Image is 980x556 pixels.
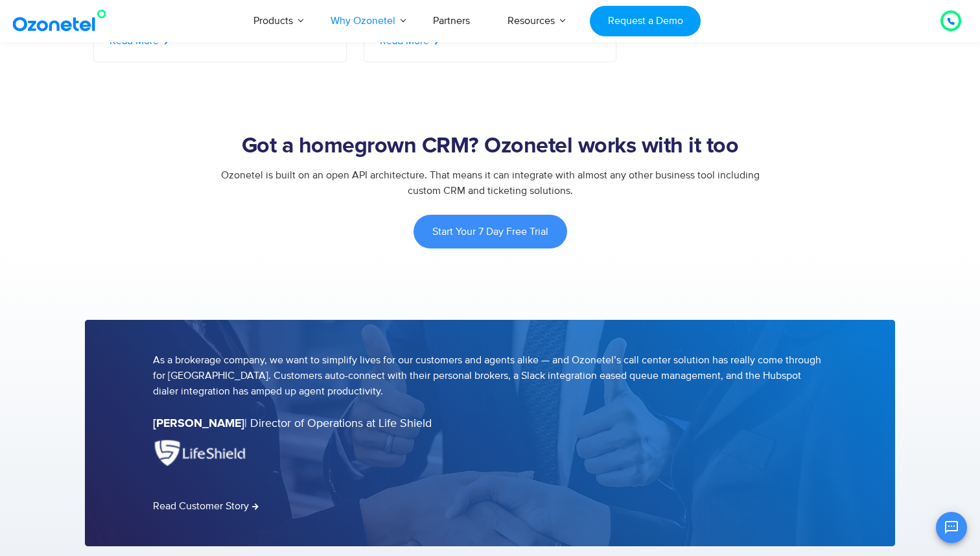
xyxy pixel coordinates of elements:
[153,418,244,429] strong: [PERSON_NAME]
[153,415,827,433] p: | Director of Operations at Life Shield
[153,501,249,511] span: Read Customer Story
[380,36,429,46] span: Read More
[590,6,701,36] a: Request a Demo
[85,134,895,160] h2: Got a homegrown CRM? Ozonetel works with it too
[110,36,169,46] a: Read More
[221,169,760,197] span: Ozonetel is built on an open API architecture. That means it can integrate with almost any other ...
[414,215,567,248] a: Start Your 7 Day Free Trial
[380,36,439,46] a: Read More
[432,226,548,237] span: Start Your 7 Day Free Trial
[110,36,159,46] span: Read More
[153,501,259,511] a: Read Customer Story
[153,439,248,466] img: lifeshield
[936,512,967,543] button: Open chat
[153,352,827,399] p: As a brokerage company, we want to simplify lives for our customers and agents alike — and Ozonet...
